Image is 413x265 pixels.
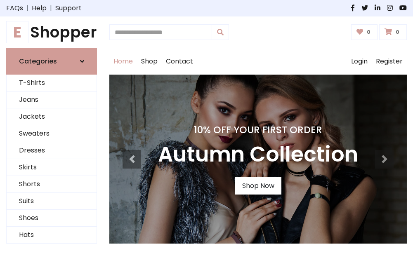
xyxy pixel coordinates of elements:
[7,75,97,91] a: T-Shirts
[6,48,97,75] a: Categories
[158,142,358,167] h3: Autumn Collection
[235,177,281,195] a: Shop Now
[158,124,358,136] h4: 10% Off Your First Order
[7,142,97,159] a: Dresses
[7,91,97,108] a: Jeans
[7,210,97,227] a: Shoes
[365,28,373,36] span: 0
[162,48,197,75] a: Contact
[6,3,23,13] a: FAQs
[347,48,372,75] a: Login
[137,48,162,75] a: Shop
[109,48,137,75] a: Home
[379,24,407,40] a: 0
[7,125,97,142] a: Sweaters
[32,3,47,13] a: Help
[6,21,28,43] span: E
[7,176,97,193] a: Shorts
[23,3,32,13] span: |
[6,23,97,41] h1: Shopper
[7,193,97,210] a: Suits
[6,23,97,41] a: EShopper
[7,159,97,176] a: Skirts
[394,28,401,36] span: 0
[351,24,378,40] a: 0
[7,227,97,244] a: Hats
[19,57,57,65] h6: Categories
[47,3,55,13] span: |
[55,3,82,13] a: Support
[7,108,97,125] a: Jackets
[372,48,407,75] a: Register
